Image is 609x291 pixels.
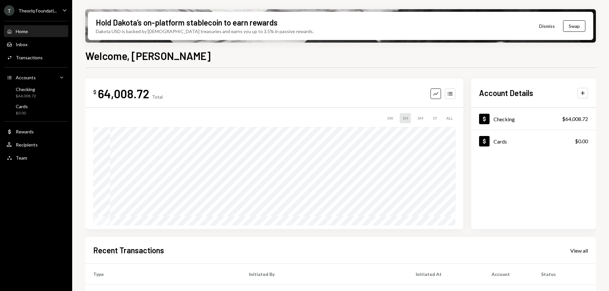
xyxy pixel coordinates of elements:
[96,17,278,28] div: Hold Dakota’s on-platform stablecoin to earn rewards
[570,247,588,254] a: View all
[4,102,68,117] a: Cards$0.00
[16,110,28,116] div: $0.00
[4,126,68,137] a: Rewards
[16,75,36,80] div: Accounts
[562,115,588,123] div: $64,008.72
[531,18,563,34] button: Dismiss
[16,29,28,34] div: Home
[444,113,455,123] div: ALL
[85,49,211,62] h1: Welcome, [PERSON_NAME]
[16,87,36,92] div: Checking
[493,116,515,122] div: Checking
[415,113,426,123] div: 3M
[85,264,241,285] th: Type
[563,20,585,32] button: Swap
[16,42,28,47] div: Inbox
[93,245,164,256] h2: Recent Transactions
[471,130,596,152] a: Cards$0.00
[16,142,38,147] div: Recipients
[570,247,588,254] div: View all
[484,264,533,285] th: Account
[4,139,68,150] a: Recipients
[152,94,163,100] div: Total
[4,152,68,164] a: Team
[16,55,43,60] div: Transactions
[533,264,596,285] th: Status
[493,138,507,145] div: Cards
[4,25,68,37] a: Home
[241,264,408,285] th: Initiated By
[16,104,28,109] div: Cards
[4,85,68,100] a: Checking$64,008.72
[430,113,440,123] div: 1Y
[96,28,314,35] div: Dakota USD is backed by [DEMOGRAPHIC_DATA] treasuries and earns you up to 3.5% in passive rewards.
[18,8,57,13] div: Theoriq Foundati...
[98,86,149,101] div: 64,008.72
[4,71,68,83] a: Accounts
[384,113,396,123] div: 1W
[4,38,68,50] a: Inbox
[16,93,36,99] div: $64,008.72
[400,113,411,123] div: 1M
[4,5,14,16] div: T
[16,155,27,161] div: Team
[16,129,34,134] div: Rewards
[575,137,588,145] div: $0.00
[471,108,596,130] a: Checking$64,008.72
[479,87,533,98] h2: Account Details
[408,264,484,285] th: Initiated At
[4,51,68,63] a: Transactions
[93,89,96,95] div: $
